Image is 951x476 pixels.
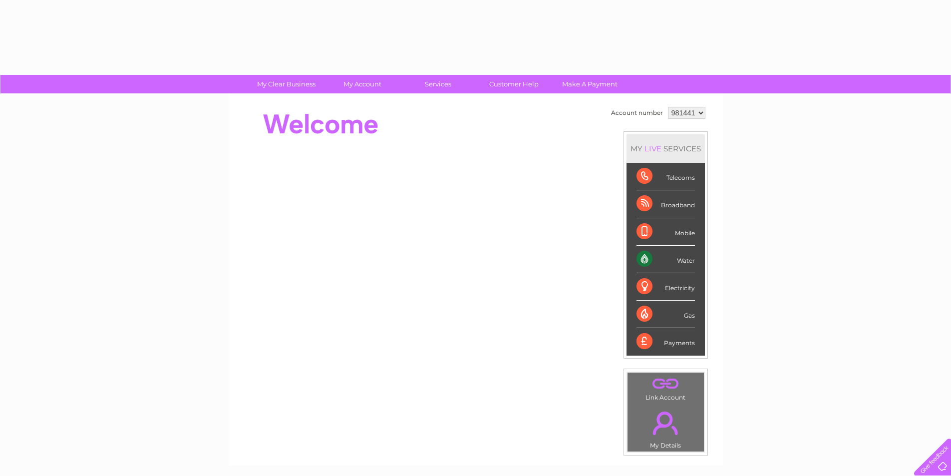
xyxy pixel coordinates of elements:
div: Water [636,246,695,273]
td: My Details [627,403,704,452]
div: Mobile [636,218,695,246]
a: Services [397,75,479,93]
a: . [630,375,701,393]
a: Make A Payment [549,75,631,93]
td: Account number [609,104,665,121]
a: . [630,406,701,441]
a: Customer Help [473,75,555,93]
div: Broadband [636,190,695,218]
div: Payments [636,328,695,355]
div: Electricity [636,273,695,301]
div: Gas [636,301,695,328]
a: My Clear Business [245,75,327,93]
div: Telecoms [636,163,695,190]
div: MY SERVICES [627,134,705,163]
div: LIVE [642,144,663,153]
td: Link Account [627,372,704,404]
a: My Account [321,75,403,93]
